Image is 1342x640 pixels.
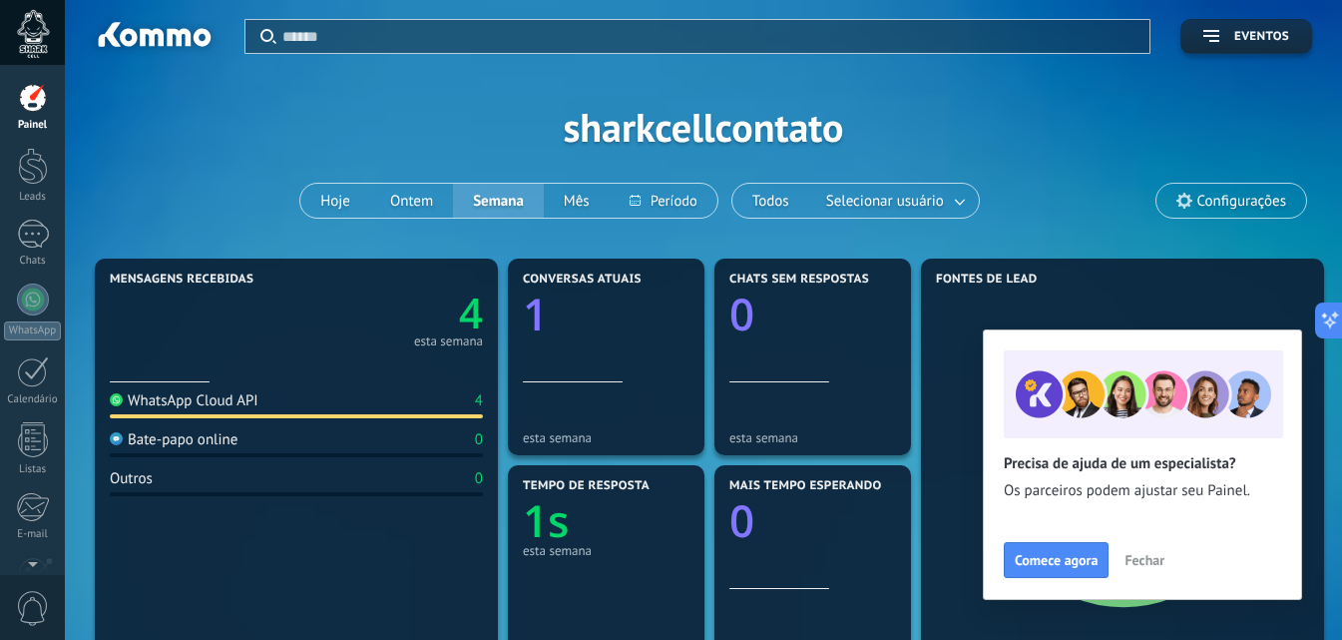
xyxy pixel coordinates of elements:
[1197,193,1286,210] span: Configurações
[4,191,62,204] div: Leads
[1015,553,1098,567] span: Comece agora
[732,184,809,218] button: Todos
[610,184,717,218] button: Período
[296,285,483,341] a: 4
[414,336,483,346] div: esta semana
[459,285,483,341] text: 4
[936,273,1038,287] span: Fontes de lead
[1004,481,1281,501] span: Os parceiros podem ajustar seu Painel.
[1004,542,1109,578] button: Comece agora
[544,184,610,218] button: Mês
[4,255,62,268] div: Chats
[729,490,754,550] text: 0
[523,543,689,558] div: esta semana
[300,184,370,218] button: Hoje
[110,393,123,406] img: WhatsApp Cloud API
[1124,553,1164,567] span: Fechar
[475,430,483,449] div: 0
[822,188,948,215] span: Selecionar usuário
[110,430,237,449] div: Bate-papo online
[729,479,882,493] span: Mais tempo esperando
[370,184,453,218] button: Ontem
[110,432,123,445] img: Bate-papo online
[475,469,483,488] div: 0
[809,184,979,218] button: Selecionar usuário
[110,273,253,287] span: Mensagens recebidas
[523,490,570,550] text: 1s
[4,393,62,406] div: Calendário
[1234,30,1289,44] span: Eventos
[1004,454,1281,473] h2: Precisa de ajuda de um especialista?
[1116,545,1173,575] button: Fechar
[523,430,689,445] div: esta semana
[4,119,62,132] div: Painel
[729,273,869,287] span: Chats sem respostas
[4,528,62,541] div: E-mail
[475,391,483,410] div: 4
[110,391,258,410] div: WhatsApp Cloud API
[523,273,642,287] span: Conversas atuais
[453,184,544,218] button: Semana
[1180,19,1312,54] button: Eventos
[4,321,61,340] div: WhatsApp
[729,430,896,445] div: esta semana
[523,479,650,493] span: Tempo de resposta
[523,284,548,343] text: 1
[110,469,153,488] div: Outros
[4,463,62,476] div: Listas
[729,284,754,343] text: 0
